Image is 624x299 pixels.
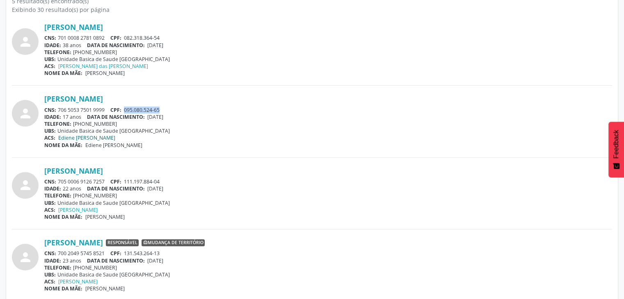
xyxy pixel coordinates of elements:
a: [PERSON_NAME] [44,23,103,32]
span: CPF: [110,106,121,113]
span: [DATE] [147,42,163,49]
i: person [18,178,33,193]
span: IDADE: [44,257,61,264]
span: 082.318.364-54 [124,34,160,41]
i: person [18,34,33,49]
span: CNS: [44,106,56,113]
span: ACS: [44,278,55,285]
span: [PERSON_NAME] [85,285,125,292]
div: [PHONE_NUMBER] [44,264,612,271]
span: 131.543.264-13 [124,250,160,257]
span: IDADE: [44,42,61,49]
a: [PERSON_NAME] [44,94,103,103]
div: 23 anos [44,257,612,264]
span: TELEFONE: [44,49,71,56]
span: DATA DE NASCIMENTO: [87,257,145,264]
div: [PHONE_NUMBER] [44,120,612,127]
span: TELEFONE: [44,264,71,271]
span: IDADE: [44,113,61,120]
span: CNS: [44,178,56,185]
div: [PHONE_NUMBER] [44,49,612,56]
span: Responsável [106,239,139,247]
a: [PERSON_NAME] [44,238,103,247]
span: [DATE] [147,257,163,264]
div: 706 5053 7501 9999 [44,106,612,113]
div: 17 anos [44,113,612,120]
div: 701 0008 2781 0892 [44,34,612,41]
span: ACS: [44,134,55,141]
span: IDADE: [44,185,61,192]
i: person [18,106,33,121]
span: CPF: [110,34,121,41]
div: Unidade Basica de Saude [GEOGRAPHIC_DATA] [44,127,612,134]
span: [DATE] [147,113,163,120]
span: 111.197.884-04 [124,178,160,185]
button: Feedback - Mostrar pesquisa [608,122,624,177]
span: NOME DA MÃE: [44,213,82,220]
div: [PHONE_NUMBER] [44,192,612,199]
span: CNS: [44,250,56,257]
span: ACS: [44,63,55,70]
div: 22 anos [44,185,612,192]
span: CPF: [110,178,121,185]
div: 38 anos [44,42,612,49]
div: Unidade Basica de Saude [GEOGRAPHIC_DATA] [44,271,612,278]
span: TELEFONE: [44,192,71,199]
a: [PERSON_NAME] [44,166,103,175]
span: DATA DE NASCIMENTO: [87,42,145,49]
span: UBS: [44,271,56,278]
div: Unidade Basica de Saude [GEOGRAPHIC_DATA] [44,56,612,63]
span: TELEFONE: [44,120,71,127]
a: [PERSON_NAME] [58,278,98,285]
a: [PERSON_NAME] [58,206,98,213]
span: NOME DA MÃE: [44,142,82,149]
span: CNS: [44,34,56,41]
span: NOME DA MÃE: [44,285,82,292]
span: Mudança de território [142,239,205,247]
div: 705 0006 9126 7257 [44,178,612,185]
span: 095.080.524-65 [124,106,160,113]
span: [PERSON_NAME] [85,213,125,220]
span: [PERSON_NAME] [85,70,125,77]
a: [PERSON_NAME] das [PERSON_NAME] [58,63,148,70]
span: ACS: [44,206,55,213]
div: Exibindo 30 resultado(s) por página [12,5,612,14]
span: DATA DE NASCIMENTO: [87,185,145,192]
span: NOME DA MÃE: [44,70,82,77]
span: [DATE] [147,185,163,192]
span: UBS: [44,127,56,134]
div: Unidade Basica de Saude [GEOGRAPHIC_DATA] [44,199,612,206]
div: 700 2049 5745 8521 [44,250,612,257]
span: Feedback [613,130,620,159]
a: Ediene [PERSON_NAME] [58,134,115,141]
span: UBS: [44,56,56,63]
span: Ediene [PERSON_NAME] [85,142,142,149]
span: CPF: [110,250,121,257]
i: person [18,250,33,265]
span: DATA DE NASCIMENTO: [87,113,145,120]
span: UBS: [44,199,56,206]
